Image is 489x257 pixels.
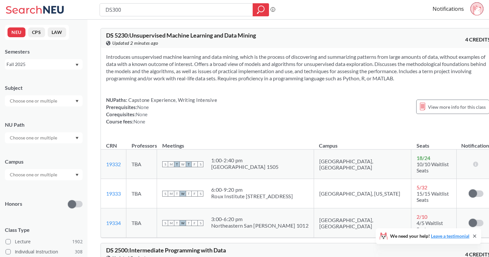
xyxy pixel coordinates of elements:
[211,157,279,164] div: 1:00 - 2:40 pm
[162,161,168,167] span: S
[211,193,293,200] div: Roux Institute [STREET_ADDRESS]
[106,190,121,197] a: 19333
[192,220,197,226] span: F
[6,248,83,256] label: Individual Instruction
[106,142,117,149] div: CRN
[162,220,168,226] span: S
[112,40,158,47] span: Updated 2 minutes ago
[48,27,66,37] button: LAW
[6,237,83,246] label: Lecture
[180,161,186,167] span: W
[197,220,203,226] span: S
[7,61,75,68] div: Fall 2025
[428,103,486,111] span: View more info for this class
[75,248,83,255] span: 308
[106,161,121,167] a: 19332
[417,190,449,203] span: 15/15 Waitlist Seats
[431,233,469,239] a: Leave a testimonial
[75,137,79,139] svg: Dropdown arrow
[126,208,157,238] td: TBA
[7,134,61,142] input: Choose one or multiple
[5,132,83,143] div: Dropdown arrow
[106,96,217,125] div: NUPaths: Prerequisites: Corequisites: Course fees:
[7,171,61,179] input: Choose one or multiple
[211,186,293,193] div: 6:00 - 9:20 pm
[314,136,411,150] th: Campus
[106,220,121,226] a: 19334
[257,5,265,14] svg: magnifying glass
[5,169,83,180] div: Dropdown arrow
[5,200,22,208] p: Honors
[186,161,192,167] span: T
[126,150,157,179] td: TBA
[211,216,308,222] div: 3:00 - 6:20 pm
[197,191,203,197] span: S
[174,191,180,197] span: T
[211,164,279,170] div: [GEOGRAPHIC_DATA] 1505
[5,95,83,106] div: Dropdown arrow
[186,191,192,197] span: T
[5,121,83,128] div: NU Path
[8,27,25,37] button: NEU
[433,5,464,12] a: Notifications
[174,220,180,226] span: T
[314,150,411,179] td: [GEOGRAPHIC_DATA], [GEOGRAPHIC_DATA]
[75,174,79,176] svg: Dropdown arrow
[5,84,83,91] div: Subject
[7,97,61,105] input: Choose one or multiple
[72,238,83,245] span: 1902
[5,158,83,165] div: Campus
[411,136,457,150] th: Seats
[197,161,203,167] span: S
[75,64,79,66] svg: Dropdown arrow
[134,119,145,124] span: None
[417,214,427,220] span: 2 / 10
[390,234,469,238] span: We need your help!
[28,27,45,37] button: CPS
[168,220,174,226] span: M
[5,59,83,70] div: Fall 2025Dropdown arrow
[75,100,79,103] svg: Dropdown arrow
[174,161,180,167] span: T
[168,191,174,197] span: M
[417,220,443,232] span: 4/5 Waitlist Seats
[127,97,217,103] span: Capstone Experience, Writing Intensive
[417,155,430,161] span: 18 / 24
[157,136,314,150] th: Meetings
[192,191,197,197] span: F
[180,191,186,197] span: W
[253,3,269,16] div: magnifying glass
[5,48,83,55] div: Semesters
[106,247,226,254] span: DS 2500 : Intermediate Programming with Data
[126,179,157,208] td: TBA
[186,220,192,226] span: T
[126,136,157,150] th: Professors
[137,104,149,110] span: None
[211,222,308,229] div: Northeastern San [PERSON_NAME] 1012
[106,32,256,39] span: DS 5230 : Unsupervised Machine Learning and Data Mining
[314,179,411,208] td: [GEOGRAPHIC_DATA], [US_STATE]
[105,4,248,15] input: Class, professor, course number, "phrase"
[417,184,427,190] span: 5 / 32
[136,111,148,117] span: None
[314,208,411,238] td: [GEOGRAPHIC_DATA], [GEOGRAPHIC_DATA]
[168,161,174,167] span: M
[5,226,83,233] span: Class Type
[162,191,168,197] span: S
[180,220,186,226] span: W
[192,161,197,167] span: F
[417,161,449,173] span: 10/10 Waitlist Seats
